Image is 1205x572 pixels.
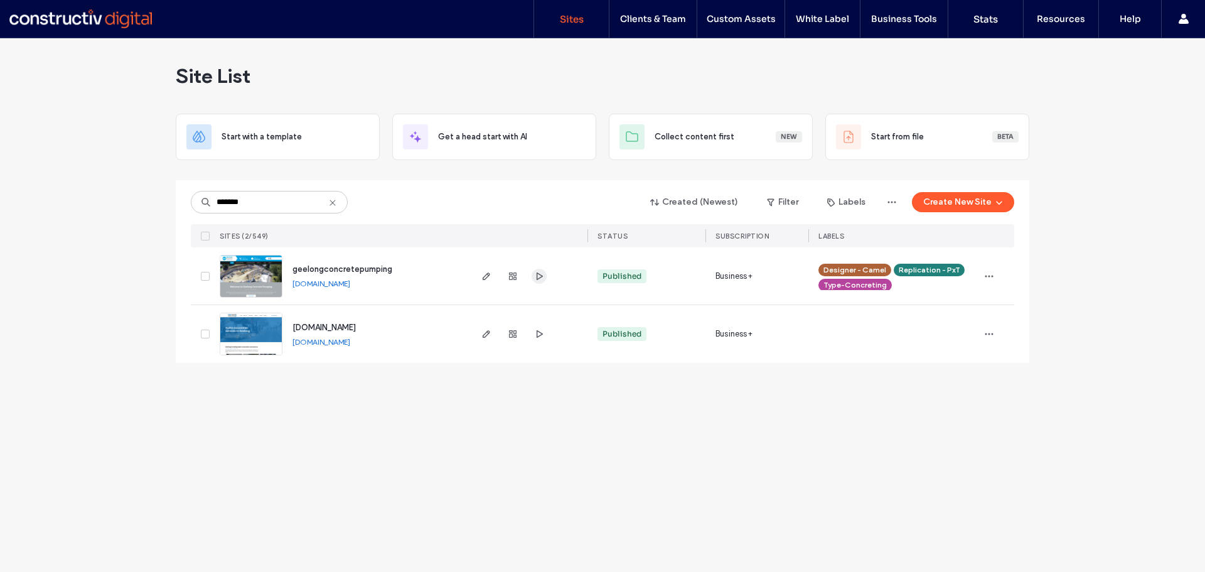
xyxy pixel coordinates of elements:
button: Created (Newest) [640,192,749,212]
span: LABELS [818,232,844,240]
span: Designer - Camel [823,264,886,276]
span: SITES (2/549) [220,232,269,240]
button: Filter [754,192,811,212]
span: [DOMAIN_NAME] [292,323,356,332]
label: Business Tools [871,13,937,24]
span: Site List [176,63,250,89]
a: [DOMAIN_NAME] [292,279,350,288]
span: Collect content first [655,131,734,143]
a: geelongconcretepumping [292,264,392,274]
span: Start from file [871,131,924,143]
div: Published [602,271,641,282]
label: Help [1120,13,1141,24]
div: Get a head start with AI [392,114,596,160]
span: Replication - PxT [899,264,960,276]
label: Clients & Team [620,13,686,24]
label: White Label [796,13,849,24]
span: Type-Concreting [823,279,887,291]
a: [DOMAIN_NAME] [292,322,356,333]
div: Collect content firstNew [609,114,813,160]
label: Custom Assets [707,13,776,24]
div: New [776,131,802,143]
span: STATUS [597,232,628,240]
label: Stats [973,13,998,25]
span: Business+ [715,270,752,283]
div: Start from fileBeta [825,114,1029,160]
span: Get a head start with AI [438,131,527,143]
button: Labels [816,192,877,212]
a: [DOMAIN_NAME] [292,337,350,347]
div: Start with a template [176,114,380,160]
span: Start with a template [222,131,302,143]
span: SUBSCRIPTION [715,232,769,240]
label: Sites [560,13,584,25]
label: Resources [1037,13,1085,24]
div: Beta [992,131,1019,143]
span: Business+ [715,328,752,340]
div: Published [602,328,641,340]
button: Create New Site [912,192,1014,212]
span: Help [28,9,54,20]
